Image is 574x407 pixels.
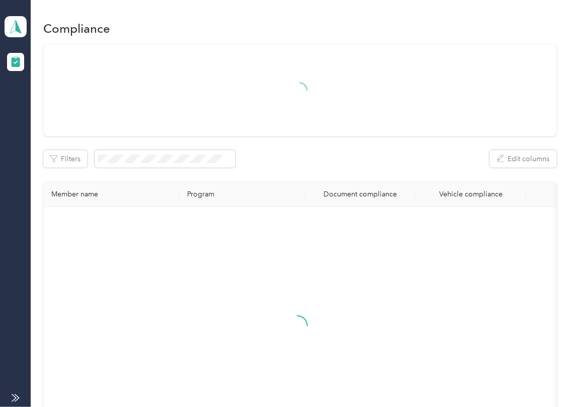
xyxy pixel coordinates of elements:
iframe: Everlance-gr Chat Button Frame [518,351,574,407]
button: Filters [43,150,88,168]
h1: Compliance [43,23,110,34]
th: Member name [43,182,179,207]
div: Document compliance [313,190,407,198]
div: Vehicle compliance [424,190,518,198]
button: Edit columns [489,150,557,168]
th: Program [179,182,305,207]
